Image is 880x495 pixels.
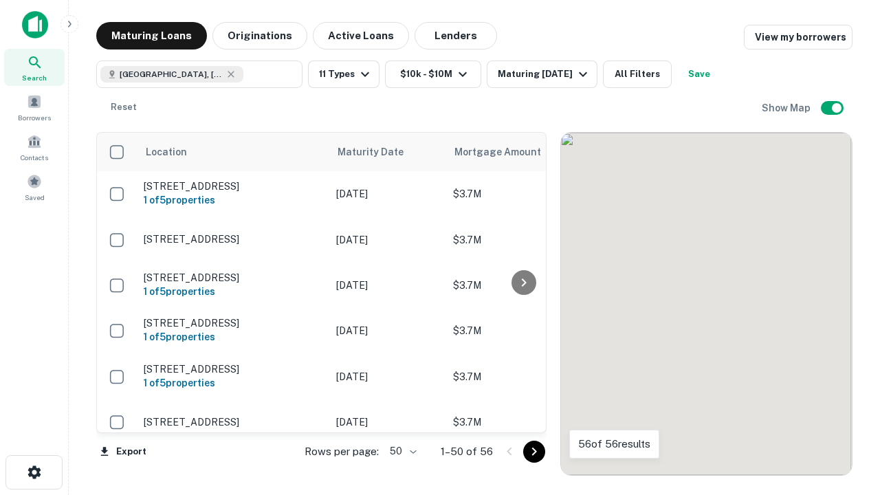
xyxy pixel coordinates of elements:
p: [STREET_ADDRESS] [144,233,322,245]
h6: 1 of 5 properties [144,329,322,344]
button: Maturing Loans [96,22,207,49]
div: 50 [384,441,419,461]
span: Contacts [21,152,48,163]
p: [STREET_ADDRESS] [144,317,322,329]
p: [STREET_ADDRESS] [144,272,322,284]
th: Location [137,133,329,171]
p: 1–50 of 56 [441,443,493,460]
button: Lenders [415,22,497,49]
p: [DATE] [336,186,439,201]
div: 0 0 [561,133,852,475]
p: [DATE] [336,278,439,293]
p: Rows per page: [305,443,379,460]
p: 56 of 56 results [578,436,650,452]
button: Maturing [DATE] [487,60,597,88]
span: Borrowers [18,112,51,123]
p: [DATE] [336,415,439,430]
p: $3.7M [453,232,591,247]
p: $3.7M [453,278,591,293]
button: All Filters [603,60,672,88]
p: $3.7M [453,323,591,338]
button: Reset [102,93,146,121]
h6: 1 of 5 properties [144,375,322,390]
button: Originations [212,22,307,49]
iframe: Chat Widget [811,341,880,407]
th: Maturity Date [329,133,446,171]
span: Maturity Date [338,144,421,160]
p: $3.7M [453,369,591,384]
button: Active Loans [313,22,409,49]
button: Export [96,441,150,462]
button: 11 Types [308,60,379,88]
h6: Show Map [762,100,813,115]
p: [DATE] [336,323,439,338]
button: Save your search to get updates of matches that match your search criteria. [677,60,721,88]
a: Borrowers [4,89,65,126]
a: Contacts [4,129,65,166]
a: Search [4,49,65,86]
img: capitalize-icon.png [22,11,48,38]
span: Mortgage Amount [454,144,559,160]
span: [GEOGRAPHIC_DATA], [GEOGRAPHIC_DATA] [120,68,223,80]
h6: 1 of 5 properties [144,192,322,208]
button: Go to next page [523,441,545,463]
h6: 1 of 5 properties [144,284,322,299]
p: $3.7M [453,415,591,430]
span: Saved [25,192,45,203]
p: [STREET_ADDRESS] [144,416,322,428]
span: Search [22,72,47,83]
div: Maturing [DATE] [498,66,591,82]
p: [DATE] [336,232,439,247]
a: View my borrowers [744,25,852,49]
span: Location [145,144,187,160]
p: [STREET_ADDRESS] [144,180,322,192]
th: Mortgage Amount [446,133,597,171]
p: [DATE] [336,369,439,384]
button: $10k - $10M [385,60,481,88]
p: $3.7M [453,186,591,201]
p: [STREET_ADDRESS] [144,363,322,375]
a: Saved [4,168,65,206]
